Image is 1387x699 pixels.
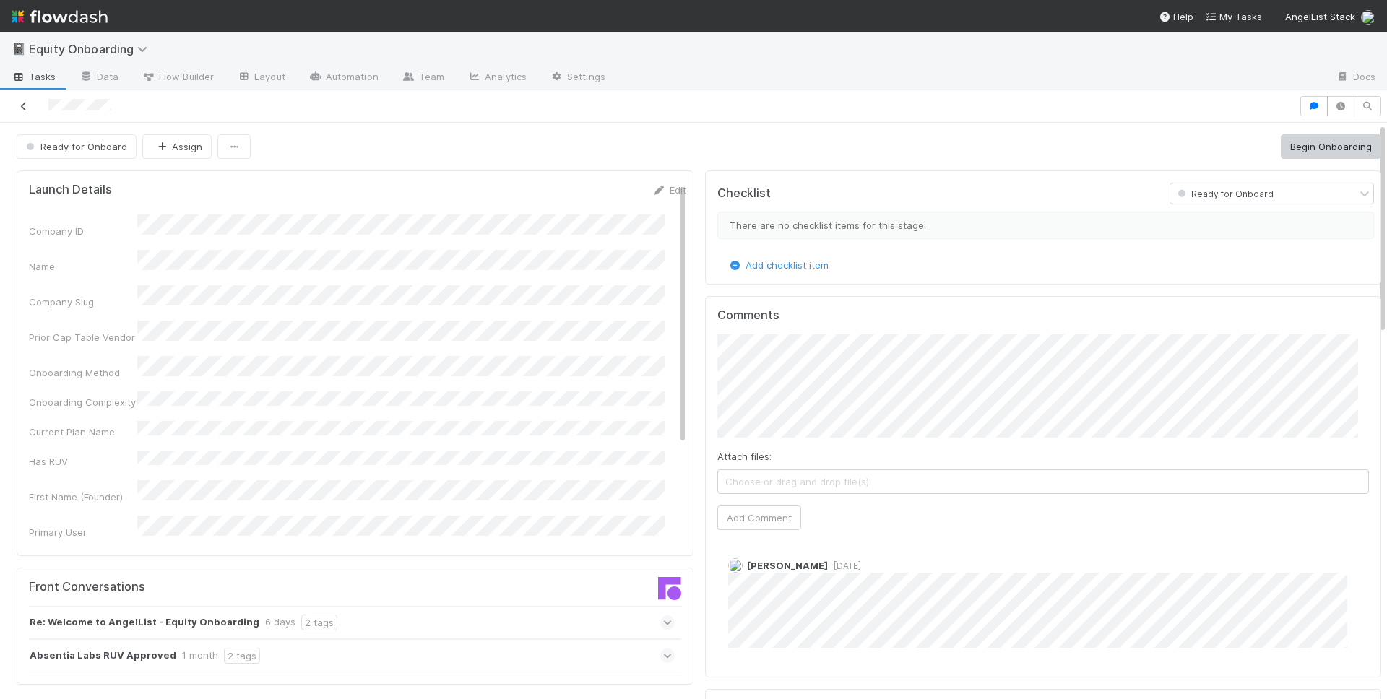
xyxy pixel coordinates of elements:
a: Docs [1324,66,1387,90]
span: Ready for Onboard [23,141,127,152]
span: [DATE] [828,560,861,571]
span: Equity Onboarding [29,42,155,56]
button: Begin Onboarding [1281,134,1381,159]
div: There are no checklist items for this stage. [717,212,1375,239]
a: Layout [225,66,297,90]
div: Onboarding Method [29,365,137,380]
div: First Name (Founder) [29,490,137,504]
a: Add checklist item [728,259,829,271]
a: Automation [297,66,390,90]
div: 6 days [265,615,295,630]
a: Team [390,66,456,90]
h5: Checklist [717,186,771,201]
span: Flow Builder [142,69,214,84]
div: Help [1159,9,1193,24]
div: 1 month [182,648,218,664]
div: Onboarding Complexity [29,395,137,409]
h5: Front Conversations [29,580,344,594]
strong: Re: Welcome to AngelList - Equity Onboarding [30,615,259,630]
img: logo-inverted-e16ddd16eac7371096b0.svg [12,4,108,29]
div: 2 tags [301,615,337,630]
img: front-logo-b4b721b83371efbadf0a.svg [658,577,681,600]
span: Tasks [12,69,56,84]
a: Data [68,66,130,90]
label: Attach files: [717,449,772,464]
a: Flow Builder [130,66,225,90]
h5: Launch Details [29,183,112,197]
span: Ready for Onboard [1175,188,1274,199]
div: Prior Cap Table Vendor [29,330,137,344]
span: AngelList Stack [1285,11,1355,22]
button: Add Comment [717,505,801,530]
strong: Absentia Labs RUV Approved [30,648,176,664]
span: My Tasks [1205,11,1262,22]
div: Name [29,259,137,274]
div: Has RUV [29,454,137,469]
button: Assign [142,134,212,159]
span: Choose or drag and drop file(s) [718,470,1369,493]
div: Company ID [29,224,137,238]
a: Settings [538,66,617,90]
a: Edit [652,184,686,196]
img: avatar_55035ea6-c43a-43cd-b0ad-a82770e0f712.png [1361,10,1375,25]
div: 2 tags [224,648,260,664]
span: [PERSON_NAME] [747,560,828,571]
div: Current Plan Name [29,425,137,439]
div: Company Slug [29,295,137,309]
a: My Tasks [1205,9,1262,24]
img: avatar_f7e8da81-2524-4afc-98eb-81d7e1ad7f54.png [728,558,743,573]
button: Ready for Onboard [17,134,137,159]
div: Primary User [29,525,137,539]
span: 📓 [12,43,26,55]
a: Analytics [456,66,538,90]
h5: Comments [717,308,1370,323]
